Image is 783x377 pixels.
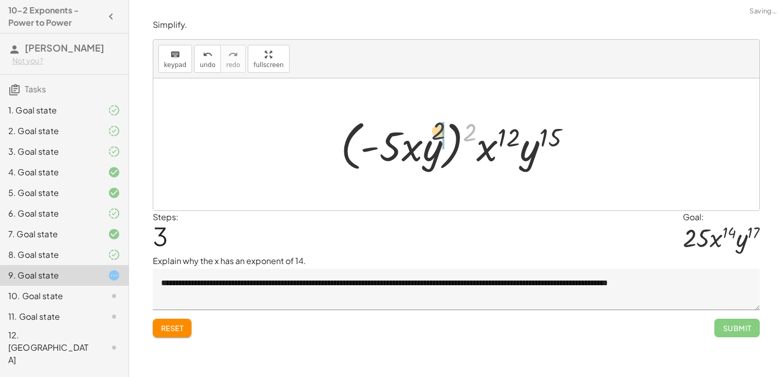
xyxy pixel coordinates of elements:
[8,166,91,178] div: 4. Goal state
[161,323,184,333] span: Reset
[153,211,179,222] label: Steps:
[108,145,120,158] i: Task finished and part of it marked as correct.
[8,207,91,220] div: 6. Goal state
[8,269,91,282] div: 9. Goal state
[220,45,246,73] button: redoredo
[108,341,120,354] i: Task not started.
[8,290,91,302] div: 10. Goal state
[8,125,91,137] div: 2. Goal state
[200,61,215,69] span: undo
[108,249,120,261] i: Task finished and part of it marked as correct.
[108,104,120,117] i: Task finished and part of it marked as correct.
[203,48,213,61] i: undo
[108,166,120,178] i: Task finished and correct.
[12,56,120,66] div: Not you?
[8,104,91,117] div: 1. Goal state
[8,187,91,199] div: 5. Goal state
[170,48,180,61] i: keyboard
[158,45,193,73] button: keyboardkeypad
[108,187,120,199] i: Task finished and correct.
[194,45,221,73] button: undoundo
[25,42,104,54] span: [PERSON_NAME]
[8,310,91,323] div: 11. Goal state
[153,255,760,267] p: Explain why the x has an exponent of 14.
[153,19,760,31] p: Simplify.
[108,269,120,282] i: Task started.
[108,290,120,302] i: Task not started.
[8,4,102,29] h4: 10-2 Exponents - Power to Power
[8,145,91,158] div: 3. Goal state
[108,207,120,220] i: Task finished and part of it marked as correct.
[253,61,283,69] span: fullscreen
[8,249,91,261] div: 8. Goal state
[8,329,91,366] div: 12. [GEOGRAPHIC_DATA]
[164,61,187,69] span: keypad
[749,6,777,17] span: Saving…
[153,319,192,337] button: Reset
[248,45,289,73] button: fullscreen
[153,220,168,252] span: 3
[108,228,120,240] i: Task finished and correct.
[226,61,240,69] span: redo
[8,228,91,240] div: 7. Goal state
[108,310,120,323] i: Task not started.
[108,125,120,137] i: Task finished and part of it marked as correct.
[25,84,46,94] span: Tasks
[228,48,238,61] i: redo
[683,211,759,223] div: Goal:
